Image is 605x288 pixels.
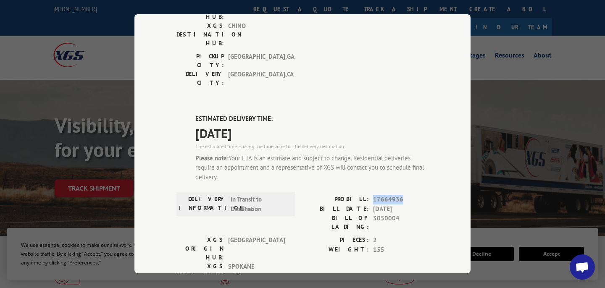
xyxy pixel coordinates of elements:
span: [DATE] [195,124,429,143]
span: [GEOGRAPHIC_DATA] , CA [228,70,285,87]
span: 17664936 [373,195,429,204]
label: DELIVERY CITY: [176,70,224,87]
strong: Please note: [195,154,229,162]
label: PIECES: [302,236,369,245]
span: [GEOGRAPHIC_DATA] , GA [228,52,285,70]
label: ESTIMATED DELIVERY TIME: [195,114,429,124]
label: PICKUP CITY: [176,52,224,70]
span: [DATE] [373,204,429,214]
span: In Transit to Destination [231,195,287,214]
label: XGS ORIGIN HUB: [176,236,224,262]
div: The estimated time is using the time zone for the delivery destination. [195,143,429,150]
label: DELIVERY INFORMATION: [179,195,226,214]
label: BILL OF LADING: [302,214,369,231]
span: [GEOGRAPHIC_DATA] [228,236,285,262]
span: CHINO [228,21,285,48]
div: Your ETA is an estimate and subject to change. Residential deliveries require an appointment and ... [195,154,429,182]
div: Open chat [570,254,595,280]
label: WEIGHT: [302,245,369,255]
label: BILL DATE: [302,204,369,214]
span: 2 [373,236,429,245]
span: 155 [373,245,429,255]
label: PROBILL: [302,195,369,204]
label: XGS DESTINATION HUB: [176,21,224,48]
span: 3050004 [373,214,429,231]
